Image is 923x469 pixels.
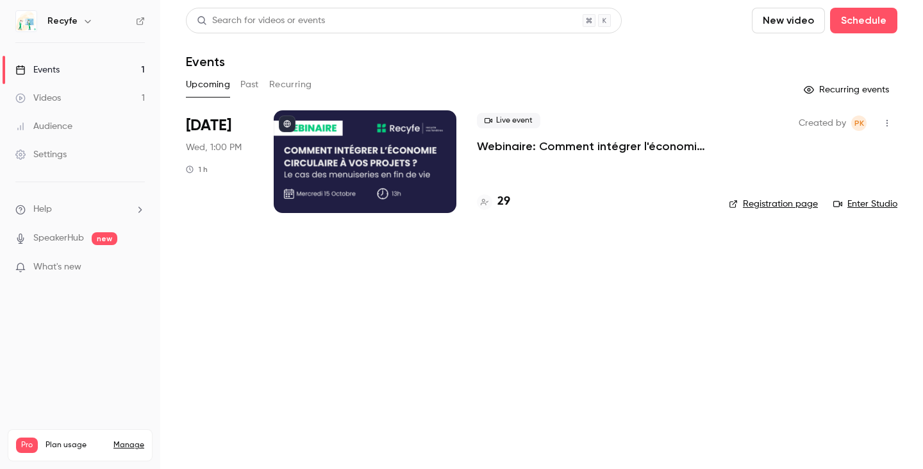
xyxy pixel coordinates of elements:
[186,115,231,136] span: [DATE]
[15,148,67,161] div: Settings
[33,203,52,216] span: Help
[186,141,242,154] span: Wed, 1:00 PM
[752,8,825,33] button: New video
[47,15,78,28] h6: Recyfe
[477,139,708,154] a: Webinaire: Comment intégrer l'économie circulaire dans vos projets ?
[46,440,106,450] span: Plan usage
[833,198,897,210] a: Enter Studio
[33,260,81,274] span: What's new
[798,80,897,100] button: Recurring events
[477,113,540,128] span: Live event
[799,115,846,131] span: Created by
[15,203,145,216] li: help-dropdown-opener
[851,115,867,131] span: Pauline KATCHAVENDA
[477,193,510,210] a: 29
[854,115,864,131] span: PK
[240,74,259,95] button: Past
[186,54,225,69] h1: Events
[269,74,312,95] button: Recurring
[92,232,117,245] span: new
[497,193,510,210] h4: 29
[729,198,818,210] a: Registration page
[33,232,84,245] a: SpeakerHub
[186,164,208,175] div: 1 h
[113,440,144,450] a: Manage
[15,92,61,105] div: Videos
[197,14,325,28] div: Search for videos or events
[16,438,38,453] span: Pro
[186,110,253,213] div: Oct 15 Wed, 1:00 PM (Europe/Paris)
[16,11,37,31] img: Recyfe
[186,74,230,95] button: Upcoming
[15,120,72,133] div: Audience
[830,8,897,33] button: Schedule
[15,64,60,76] div: Events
